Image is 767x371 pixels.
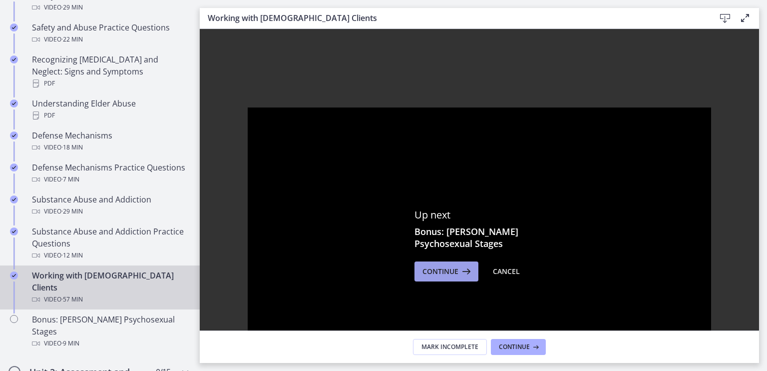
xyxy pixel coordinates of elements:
i: Completed [10,23,18,31]
p: Up next [414,208,544,221]
button: Mark Incomplete [413,339,487,355]
span: · 57 min [61,293,83,305]
div: Recognizing [MEDICAL_DATA] and Neglect: Signs and Symptoms [32,53,188,89]
i: Completed [10,55,18,63]
div: Safety and Abuse Practice Questions [32,21,188,45]
span: · 7 min [61,173,79,185]
div: Video [32,205,188,217]
div: Defense Mechanisms Practice Questions [32,161,188,185]
span: · 29 min [61,205,83,217]
div: PDF [32,77,188,89]
span: · 12 min [61,249,83,261]
i: Completed [10,227,18,235]
div: Cancel [493,265,520,277]
span: · 29 min [61,1,83,13]
div: Video [32,293,188,305]
div: Video [32,173,188,185]
div: Bonus: [PERSON_NAME] Psychosexual Stages [32,313,188,349]
div: Video [32,141,188,153]
div: PDF [32,109,188,121]
i: Completed [10,99,18,107]
button: Continue [491,339,546,355]
span: · 22 min [61,33,83,45]
span: · 18 min [61,141,83,153]
div: Understanding Elder Abuse [32,97,188,121]
span: Mark Incomplete [421,343,478,351]
div: Video [32,33,188,45]
i: Completed [10,163,18,171]
div: Defense Mechanisms [32,129,188,153]
button: Continue [414,261,478,281]
h3: Bonus: [PERSON_NAME] Psychosexual Stages [414,225,544,249]
span: Continue [422,265,458,277]
h3: Working with [DEMOGRAPHIC_DATA] Clients [208,12,699,24]
span: Continue [499,343,530,351]
span: · 9 min [61,337,79,349]
i: Completed [10,195,18,203]
div: Substance Abuse and Addiction [32,193,188,217]
div: Substance Abuse and Addiction Practice Questions [32,225,188,261]
i: Completed [10,271,18,279]
div: Video [32,1,188,13]
div: Video [32,337,188,349]
i: Completed [10,131,18,139]
button: Cancel [485,261,528,281]
div: Working with [DEMOGRAPHIC_DATA] Clients [32,269,188,305]
div: Video [32,249,188,261]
